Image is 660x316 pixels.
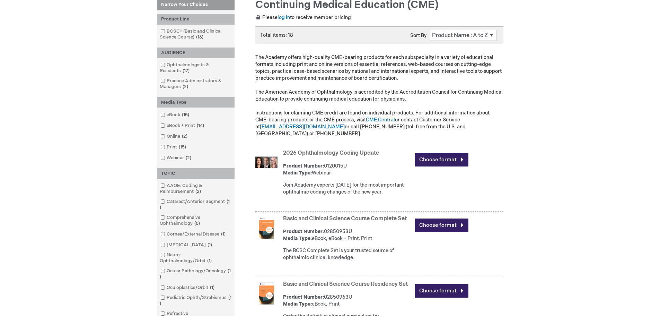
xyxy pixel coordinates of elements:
[260,32,293,38] span: Total items: 18
[157,14,235,25] div: Product Line
[159,155,194,161] a: Webinar2
[159,144,189,151] a: Print15
[177,144,188,150] span: 15
[278,15,290,20] a: log in
[159,214,233,227] a: Comprehensive Ophthalmology8
[157,97,235,108] div: Media Type
[194,189,203,194] span: 2
[366,117,395,123] a: CME Central
[159,252,233,264] a: Neuro-Ophthalmology/Orbit1
[159,112,192,118] a: eBook15
[283,236,312,241] strong: Media Type:
[160,199,230,210] span: 1
[159,231,228,238] a: Cornea/External Disease1
[159,242,215,248] a: [MEDICAL_DATA]1
[180,134,189,139] span: 2
[159,268,233,280] a: Ocular Pathology/Oncology1
[184,155,193,161] span: 2
[283,163,324,169] strong: Product Number:
[194,34,205,40] span: 16
[159,133,190,140] a: Online2
[193,221,202,226] span: 8
[219,231,227,237] span: 1
[159,198,233,211] a: Cataract/Anterior Segment1
[260,124,345,130] a: [EMAIL_ADDRESS][DOMAIN_NAME]
[157,168,235,179] div: TOPIC
[283,301,312,307] strong: Media Type:
[415,219,468,232] a: Choose format
[283,247,412,261] div: The BCSC Complete Set is your trusted source of ophthalmic clinical knowledge.
[283,215,407,222] a: Basic and Clinical Science Course Complete Set
[283,182,412,196] div: Join Academy experts [DATE] for the most important ophthalmic coding changes of the new year.
[160,295,231,306] span: 1
[410,33,426,39] label: Sort By
[160,268,231,280] span: 1
[159,78,233,90] a: Practice Administrators & Managers2
[283,294,412,308] div: 02850963U eBook, Print
[255,54,503,137] p: The Academy offers high-quality CME-bearing products for each subspecialty in a variety of educat...
[159,122,207,129] a: eBook + Print14
[159,284,217,291] a: Oculoplastics/Orbit1
[159,28,233,41] a: BCSC® (Basic and Clinical Science Course)16
[255,282,278,305] img: Basic and Clinical Science Course Residency Set
[283,170,312,176] strong: Media Type:
[181,68,191,74] span: 17
[255,217,278,239] img: Basic and Clinical Science Course Complete Set
[283,150,379,156] a: 2026 Ophthalmology Coding Update
[283,228,412,242] div: 02850953U eBook, eBook + Print, Print
[208,285,216,290] span: 1
[415,284,468,298] a: Choose format
[181,84,190,89] span: 2
[415,153,468,166] a: Choose format
[159,182,233,195] a: AAOE: Coding & Reimbursement2
[180,112,191,118] span: 15
[283,229,324,234] strong: Product Number:
[255,15,351,20] span: Please to receive member pricing
[255,151,278,173] img: 2026 Ophthalmology Coding Update
[283,281,408,288] a: Basic and Clinical Science Course Residency Set
[159,62,233,74] a: Ophthalmologists & Residents17
[205,258,213,264] span: 1
[283,294,324,300] strong: Product Number:
[157,48,235,58] div: AUDIENCE
[159,294,233,307] a: Pediatric Ophth/Strabismus1
[195,123,206,128] span: 14
[206,242,214,248] span: 1
[283,163,412,177] div: 0120015U Webinar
